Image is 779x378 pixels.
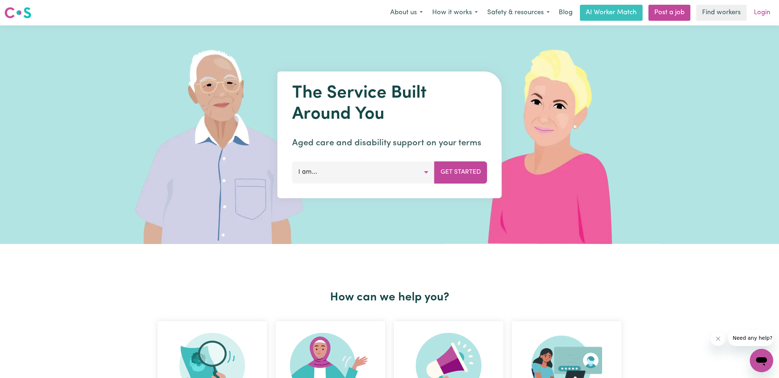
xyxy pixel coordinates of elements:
button: I am... [292,161,435,183]
a: Blog [554,5,577,21]
a: Careseekers logo [4,4,31,21]
iframe: Close message [711,331,725,346]
a: Login [749,5,775,21]
button: About us [385,5,427,20]
iframe: Message from company [728,330,773,346]
button: Get Started [434,161,487,183]
iframe: Button to launch messaging window [750,349,773,372]
a: Post a job [648,5,690,21]
a: Find workers [696,5,747,21]
img: Careseekers logo [4,6,31,19]
a: AI Worker Match [580,5,643,21]
button: Safety & resources [482,5,554,20]
h2: How can we help you? [153,291,626,304]
button: How it works [427,5,482,20]
p: Aged care and disability support on your terms [292,137,487,150]
h1: The Service Built Around You [292,83,487,125]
